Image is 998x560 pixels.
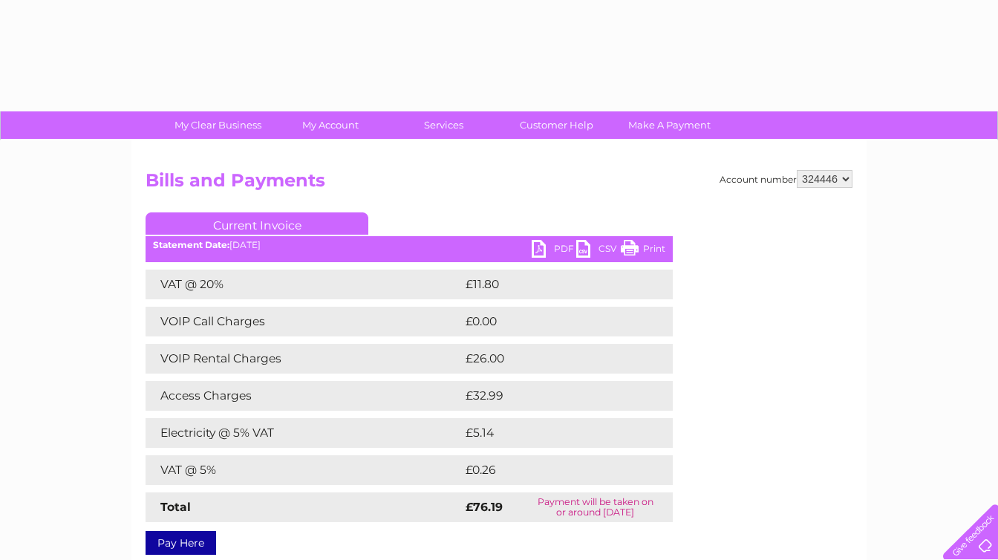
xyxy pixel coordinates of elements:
td: VOIP Rental Charges [146,344,462,374]
a: Print [621,240,665,261]
strong: Total [160,500,191,514]
td: £32.99 [462,381,643,411]
a: Customer Help [495,111,618,139]
a: Current Invoice [146,212,368,235]
a: Make A Payment [608,111,731,139]
td: Payment will be taken on or around [DATE] [518,492,673,522]
a: CSV [576,240,621,261]
td: £5.14 [462,418,636,448]
a: Services [382,111,505,139]
a: Pay Here [146,531,216,555]
b: Statement Date: [153,239,229,250]
a: My Clear Business [157,111,279,139]
strong: £76.19 [466,500,503,514]
td: £26.00 [462,344,644,374]
td: VOIP Call Charges [146,307,462,336]
a: My Account [270,111,392,139]
td: VAT @ 20% [146,270,462,299]
td: Access Charges [146,381,462,411]
td: VAT @ 5% [146,455,462,485]
div: [DATE] [146,240,673,250]
a: PDF [532,240,576,261]
td: £11.80 [462,270,640,299]
td: £0.00 [462,307,639,336]
h2: Bills and Payments [146,170,852,198]
div: Account number [720,170,852,188]
td: Electricity @ 5% VAT [146,418,462,448]
td: £0.26 [462,455,638,485]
